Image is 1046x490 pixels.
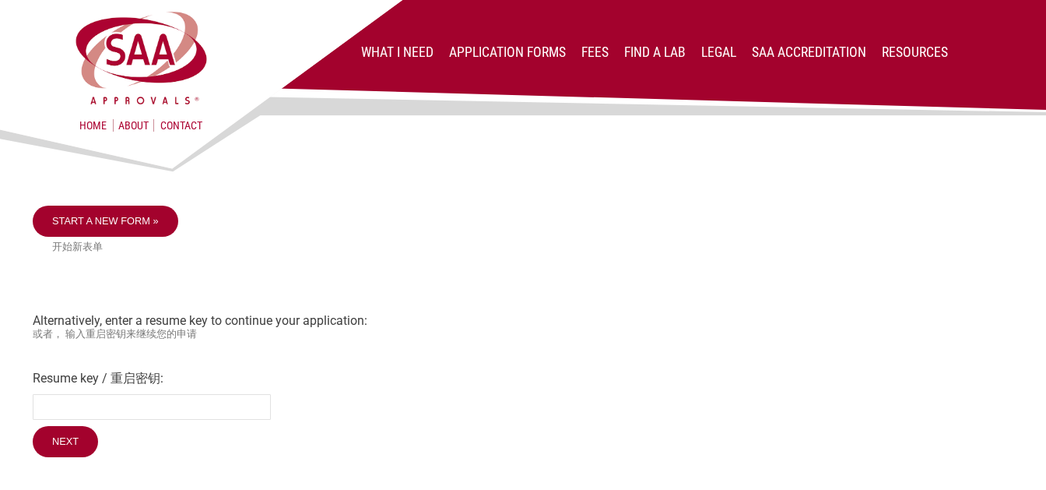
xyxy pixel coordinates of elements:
[882,44,948,60] a: Resources
[73,9,209,107] img: SAA Approvals
[581,44,609,60] a: Fees
[361,44,433,60] a: What I Need
[752,44,866,60] a: SAA Accreditation
[33,371,1013,387] label: Resume key / 重启密钥:
[624,44,686,60] a: Find a lab
[33,426,98,457] input: Next
[33,328,1013,341] small: 或者， 输入重启密钥来继续您的申请
[701,44,736,60] a: Legal
[79,119,107,132] a: Home
[160,119,202,132] a: Contact
[113,119,154,132] a: About
[449,44,566,60] a: Application Forms
[33,206,1013,461] div: Alternatively, enter a resume key to continue your application:
[33,206,178,237] a: Start a new form »
[52,241,1013,254] small: 开始新表单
